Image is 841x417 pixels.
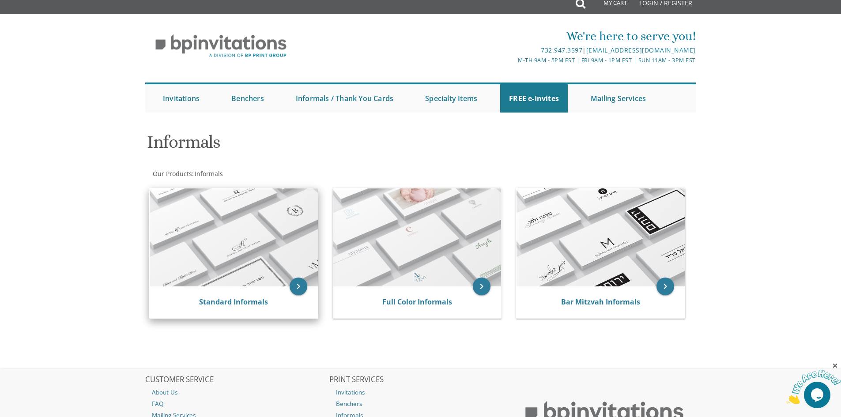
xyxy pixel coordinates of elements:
[287,84,402,113] a: Informals / Thank You Cards
[290,278,307,295] a: keyboard_arrow_right
[195,169,223,178] span: Informals
[145,169,421,178] div: :
[500,84,568,113] a: FREE e-Invites
[586,46,696,54] a: [EMAIL_ADDRESS][DOMAIN_NAME]
[194,169,223,178] a: Informals
[329,56,696,65] div: M-Th 9am - 5pm EST | Fri 9am - 1pm EST | Sun 11am - 3pm EST
[329,376,512,384] h2: PRINT SERVICES
[145,387,328,398] a: About Us
[656,278,674,295] a: keyboard_arrow_right
[329,27,696,45] div: We're here to serve you!
[329,398,512,409] a: Benchers
[382,297,452,307] a: Full Color Informals
[582,84,655,113] a: Mailing Services
[473,278,490,295] a: keyboard_arrow_right
[145,28,297,64] img: BP Invitation Loft
[541,46,582,54] a: 732.947.3597
[561,297,640,307] a: Bar Mitzvah Informals
[152,169,192,178] a: Our Products
[199,297,268,307] a: Standard Informals
[786,362,841,404] iframe: chat widget
[517,188,685,286] img: Bar Mitzvah Informals
[416,84,486,113] a: Specialty Items
[154,84,208,113] a: Invitations
[223,84,273,113] a: Benchers
[333,188,502,286] img: Full Color Informals
[145,398,328,409] a: FAQ
[150,188,318,286] img: Standard Informals
[145,376,328,384] h2: CUSTOMER SERVICE
[329,387,512,398] a: Invitations
[329,45,696,56] div: |
[147,132,507,158] h1: Informals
